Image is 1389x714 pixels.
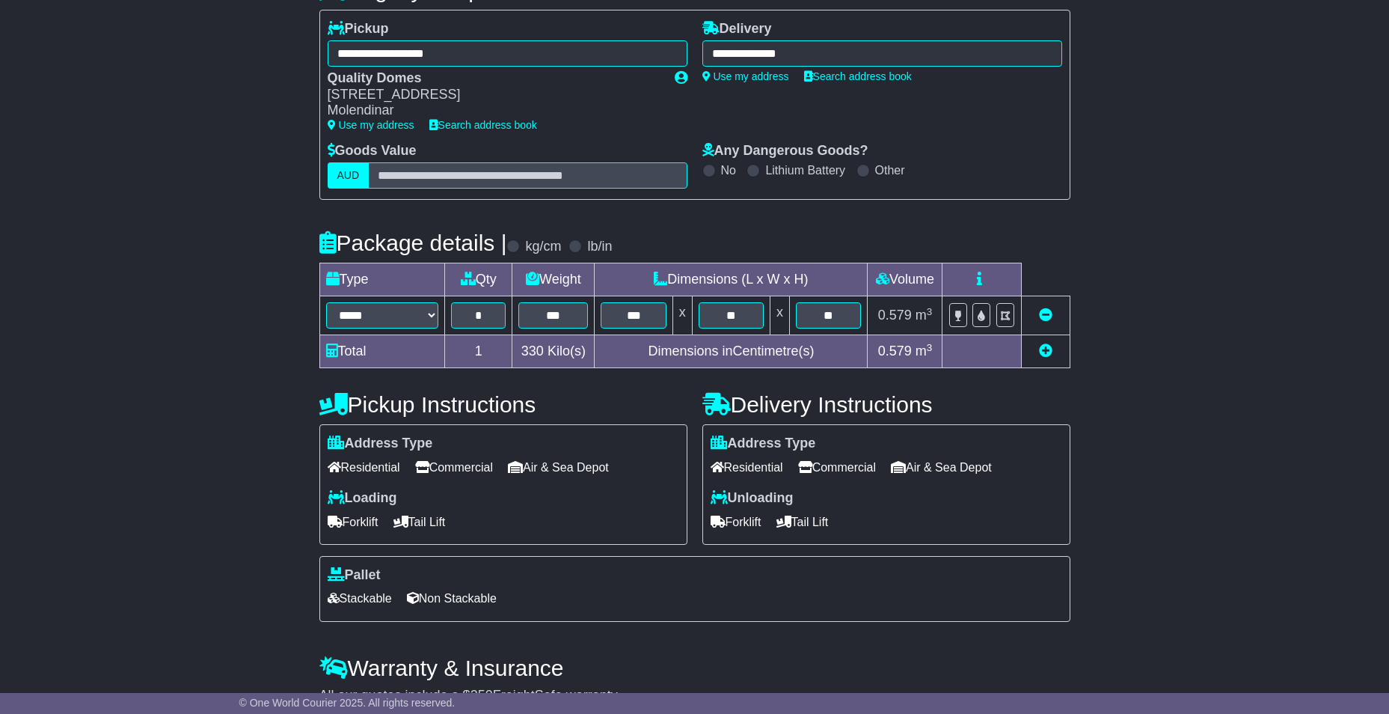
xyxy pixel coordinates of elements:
[916,344,933,358] span: m
[702,70,789,82] a: Use my address
[407,587,497,610] span: Non Stackable
[770,296,790,335] td: x
[776,510,829,534] span: Tail Lift
[328,143,417,159] label: Goods Value
[595,335,868,368] td: Dimensions in Centimetre(s)
[328,162,370,189] label: AUD
[702,143,868,159] label: Any Dangerous Goods?
[415,456,493,479] span: Commercial
[711,456,783,479] span: Residential
[328,119,414,131] a: Use my address
[328,567,381,584] label: Pallet
[239,697,456,709] span: © One World Courier 2025. All rights reserved.
[878,344,912,358] span: 0.579
[512,263,595,296] td: Weight
[328,510,378,534] span: Forklift
[512,335,595,368] td: Kilo(s)
[429,119,537,131] a: Search address book
[319,392,687,417] h4: Pickup Instructions
[587,239,612,255] label: lb/in
[798,456,876,479] span: Commercial
[804,70,912,82] a: Search address book
[470,688,493,703] span: 250
[711,490,794,507] label: Unloading
[328,70,660,87] div: Quality Domes
[445,263,512,296] td: Qty
[868,263,942,296] td: Volume
[891,456,992,479] span: Air & Sea Depot
[1039,344,1052,358] a: Add new item
[328,21,389,37] label: Pickup
[721,163,736,177] label: No
[319,263,445,296] td: Type
[319,656,1070,680] h4: Warranty & Insurance
[702,392,1070,417] h4: Delivery Instructions
[328,103,660,119] div: Molendinar
[916,308,933,323] span: m
[393,510,446,534] span: Tail Lift
[711,510,761,534] span: Forklift
[765,163,845,177] label: Lithium Battery
[328,87,660,103] div: [STREET_ADDRESS]
[508,456,609,479] span: Air & Sea Depot
[328,456,400,479] span: Residential
[927,342,933,353] sup: 3
[328,587,392,610] span: Stackable
[711,436,816,452] label: Address Type
[595,263,868,296] td: Dimensions (L x W x H)
[445,335,512,368] td: 1
[702,21,772,37] label: Delivery
[328,436,433,452] label: Address Type
[521,344,544,358] span: 330
[319,231,507,255] h4: Package details |
[328,490,397,507] label: Loading
[319,688,1070,704] div: All our quotes include a $ FreightSafe warranty.
[927,306,933,317] sup: 3
[672,296,692,335] td: x
[878,308,912,323] span: 0.579
[319,335,445,368] td: Total
[1039,308,1052,323] a: Remove this item
[875,163,905,177] label: Other
[525,239,561,255] label: kg/cm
